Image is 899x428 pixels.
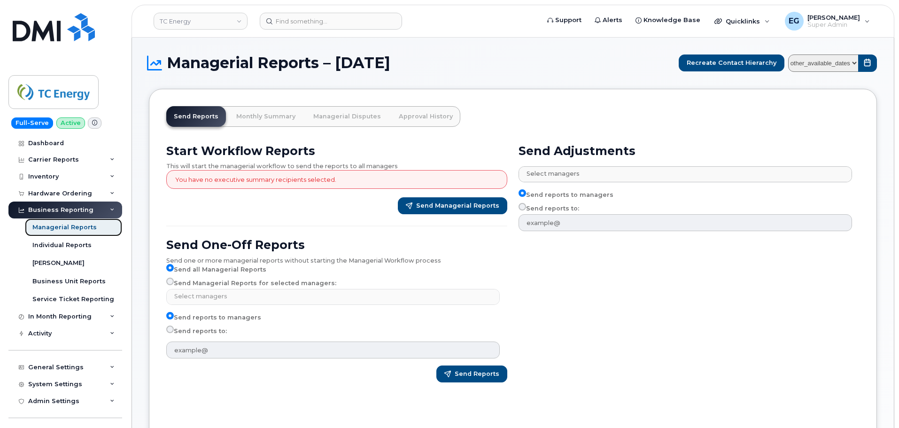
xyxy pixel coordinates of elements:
[519,203,526,210] input: Send reports to:
[519,144,860,158] h2: Send Adjustments
[679,54,784,71] button: Recreate Contact Hierarchy
[229,106,303,127] a: Monthly Summary
[687,58,776,67] span: Recreate Contact Hierarchy
[166,326,227,337] label: Send reports to:
[166,264,174,272] input: Send all Managerial Reports
[391,106,460,127] a: Approval History
[519,189,526,197] input: Send reports to managers
[166,326,174,333] input: Send reports to:
[436,366,507,382] button: Send Reports
[166,106,226,127] a: Send Reports
[166,312,174,319] input: Send reports to managers
[175,175,336,184] p: You have no executive summary recipients selected.
[416,202,499,210] span: Send Managerial Reports
[519,203,579,214] label: Send reports to:
[519,189,613,201] label: Send reports to managers
[167,56,390,70] span: Managerial Reports – [DATE]
[519,214,852,231] input: example@
[166,158,507,170] div: This will start the managerial workflow to send the reports to all managers
[398,197,507,214] button: Send Managerial Reports
[166,144,507,158] h2: Start Workflow Reports
[166,238,507,252] h2: Send One-Off Reports
[858,387,892,421] iframe: Messenger Launcher
[306,106,388,127] a: Managerial Disputes
[166,278,174,285] input: Send Managerial Reports for selected managers:
[455,370,499,378] span: Send Reports
[166,342,500,358] input: example@
[166,312,261,323] label: Send reports to managers
[166,252,507,265] div: Send one or more managerial reports without starting the Managerial Workflow process
[166,278,336,289] label: Send Managerial Reports for selected managers:
[166,264,266,275] label: Send all Managerial Reports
